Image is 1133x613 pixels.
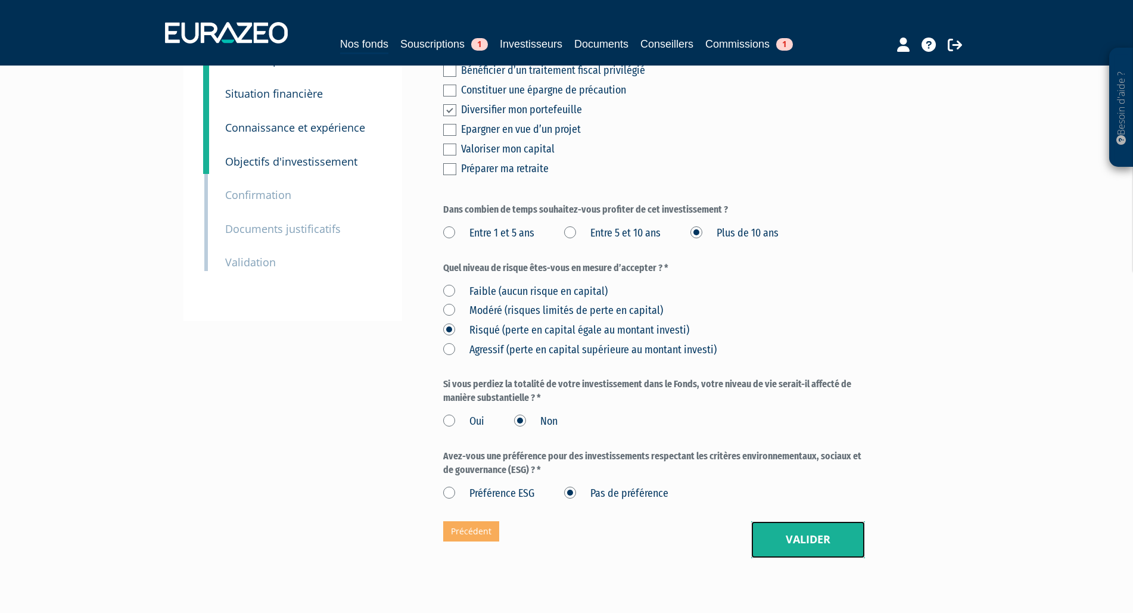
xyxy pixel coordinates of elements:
a: Précédent [443,521,499,542]
span: 1 [776,38,793,51]
a: 6 [203,137,209,174]
label: Quel niveau de risque êtes-vous en mesure d’accepter ? * [443,262,865,275]
a: Commissions1 [705,36,793,52]
label: Oui [443,414,484,430]
label: Si vous perdiez la totalité de votre investissement dans le Fonds, votre niveau de vie serait-il ... [443,378,865,405]
div: Bénéficier d’un traitement fiscal privilégié [461,62,865,79]
a: 4 [203,69,209,106]
label: Non [514,414,558,430]
p: Besoin d'aide ? [1115,54,1128,161]
small: Situation financière [225,86,323,101]
div: Diversifier mon portefeuille [461,101,865,118]
small: Connaissance et expérience [225,120,365,135]
label: Faible (aucun risque en capital) [443,284,608,300]
a: Conseillers [640,36,693,52]
a: Souscriptions1 [400,36,488,52]
a: Investisseurs [500,36,562,52]
img: 1732889491-logotype_eurazeo_blanc_rvb.png [165,22,288,43]
small: Objectifs d'investissement [225,154,357,169]
label: Risqué (perte en capital égale au montant investi) [443,323,689,338]
label: Entre 5 et 10 ans [564,226,661,241]
div: Préparer ma retraite [461,160,865,177]
small: Situation professionnelle [225,53,351,67]
span: 1 [471,38,488,51]
label: Agressif (perte en capital supérieure au montant investi) [443,343,717,358]
label: Dans combien de temps souhaitez-vous profiter de cet investissement ? [443,203,865,217]
a: 5 [203,103,209,140]
button: Valider [751,521,865,558]
small: Confirmation [225,188,291,202]
div: Constituer une épargne de précaution [461,82,865,98]
label: Préférence ESG [443,486,534,502]
a: Documents [574,36,628,52]
a: Nos fonds [340,36,388,54]
small: Documents justificatifs [225,222,341,236]
div: Valoriser mon capital [461,141,865,157]
label: Plus de 10 ans [690,226,779,241]
label: Pas de préférence [564,486,668,502]
label: Modéré (risques limités de perte en capital) [443,303,663,319]
div: Epargner en vue d’un projet [461,121,865,138]
small: Validation [225,255,276,269]
label: Entre 1 et 5 ans [443,226,534,241]
label: Avez-vous une préférence pour des investissements respectant les critères environnementaux, socia... [443,450,865,477]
